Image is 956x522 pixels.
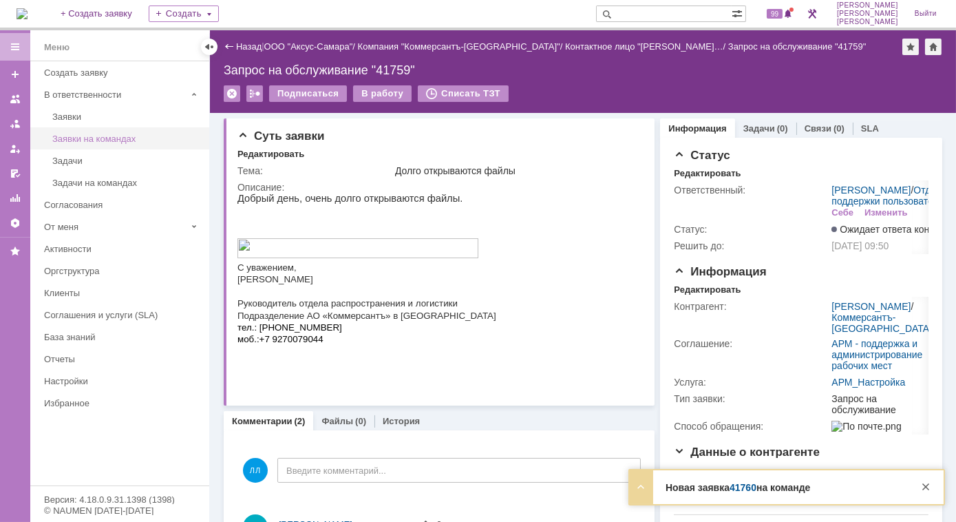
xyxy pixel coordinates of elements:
span: ЛЛ [243,458,268,483]
a: SLA [861,123,879,134]
div: Отчеты [44,354,201,364]
div: / [358,41,565,52]
span: 99 [767,9,783,19]
div: Решить до: [674,240,829,251]
div: Заявки на командах [52,134,201,144]
a: Контактное лицо "[PERSON_NAME]… [565,41,723,52]
a: Отчеты [4,187,26,209]
a: Перейти на домашнюю страницу [17,8,28,19]
div: Соглашения и услуги (SLA) [44,310,201,320]
a: Информация [668,123,726,134]
a: Задачи [47,150,206,171]
span: 270079044 [40,141,86,152]
a: История [383,416,420,426]
div: © NAUMEN [DATE]-[DATE] [44,506,195,515]
div: Редактировать [674,284,741,295]
div: Контрагент: [674,301,829,312]
div: От меня [44,222,186,232]
a: Согласования [39,194,206,216]
div: Настройки [44,376,201,386]
div: Скрыть меню [201,39,217,55]
div: Развернуть [633,479,649,495]
div: (0) [777,123,788,134]
a: Заявки в моей ответственности [4,113,26,135]
div: Статус: [674,224,829,235]
div: Запрос на обслуживание "41759" [224,63,942,77]
div: В ответственности [44,90,186,100]
a: Отдел поддержки пользователей [831,185,949,207]
div: / [565,41,728,52]
div: Задачи [52,156,201,166]
div: Тема: [237,165,392,176]
a: Соглашения и услуги (SLA) [39,304,206,326]
a: Клиенты [39,282,206,304]
div: Редактировать [237,149,304,160]
a: Компания "Коммерсантъ-[GEOGRAPHIC_DATA]" [358,41,560,52]
span: [PERSON_NAME] [837,10,898,18]
a: Заявки на командах [4,88,26,110]
a: [PERSON_NAME] [831,301,911,312]
a: Перейти в интерфейс администратора [804,6,820,22]
div: Ответственный: [674,185,829,196]
div: Описание: [237,182,639,193]
a: 41760 [730,482,756,493]
div: (0) [833,123,845,134]
a: Связи [805,123,831,134]
div: (0) [355,416,366,426]
div: (2) [295,416,306,426]
span: [PERSON_NAME] [837,1,898,10]
span: Данные о контрагенте [674,446,820,459]
a: [PERSON_NAME] [831,185,911,196]
a: Назад [236,41,262,52]
div: Создать заявку [44,67,201,78]
span: Расширенный поиск [732,6,745,19]
div: Долго открываются файлы [395,165,637,176]
div: Услуга: [674,377,829,388]
div: Оргструктура [44,266,201,276]
a: Активности [39,238,206,260]
img: По почте.png [831,421,901,432]
div: Тип заявки: [674,393,829,404]
a: Мои согласования [4,163,26,185]
a: Задачи на командах [47,172,206,194]
div: Меню [44,39,70,56]
a: АРМ - поддержка и администрирование рабочих мест [831,338,922,371]
a: Мои заявки [4,138,26,160]
div: Заявки [52,112,201,122]
div: / [264,41,358,52]
span: [DATE] 09:50 [831,240,889,251]
div: Способ обращения: [674,421,829,432]
span: Статус [674,149,730,162]
div: Добавить в избранное [902,39,919,55]
div: Соглашение: [674,338,829,349]
span: +7 9 [22,141,40,152]
img: logo [17,8,28,19]
div: Работа с массовостью [246,85,263,102]
div: Согласования [44,200,201,210]
span: Суть заявки [237,129,324,143]
div: Активности [44,244,201,254]
a: Настройки [39,370,206,392]
a: АРМ_Настройка [831,377,905,388]
div: Запрос на обслуживание [831,393,932,415]
strong: Новая заявка на команде [666,482,810,493]
div: Задачи на командах [52,178,201,188]
a: Заявки на командах [47,128,206,149]
span: Информация [674,265,766,278]
div: Редактировать [674,168,741,179]
div: / [831,301,932,334]
span: [PERSON_NAME] [837,18,898,26]
div: Избранное [44,398,186,408]
div: | [262,41,264,51]
a: База знаний [39,326,206,348]
a: Заявки [47,106,206,127]
a: Создать заявку [4,63,26,85]
div: Запрос на обслуживание "41759" [728,41,867,52]
div: Клиенты [44,288,201,298]
a: Отчеты [39,348,206,370]
a: Настройки [4,212,26,234]
div: Изменить [864,207,908,218]
div: Версия: 4.18.0.9.31.1398 (1398) [44,495,195,504]
a: Создать заявку [39,62,206,83]
div: Закрыть [917,479,934,495]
